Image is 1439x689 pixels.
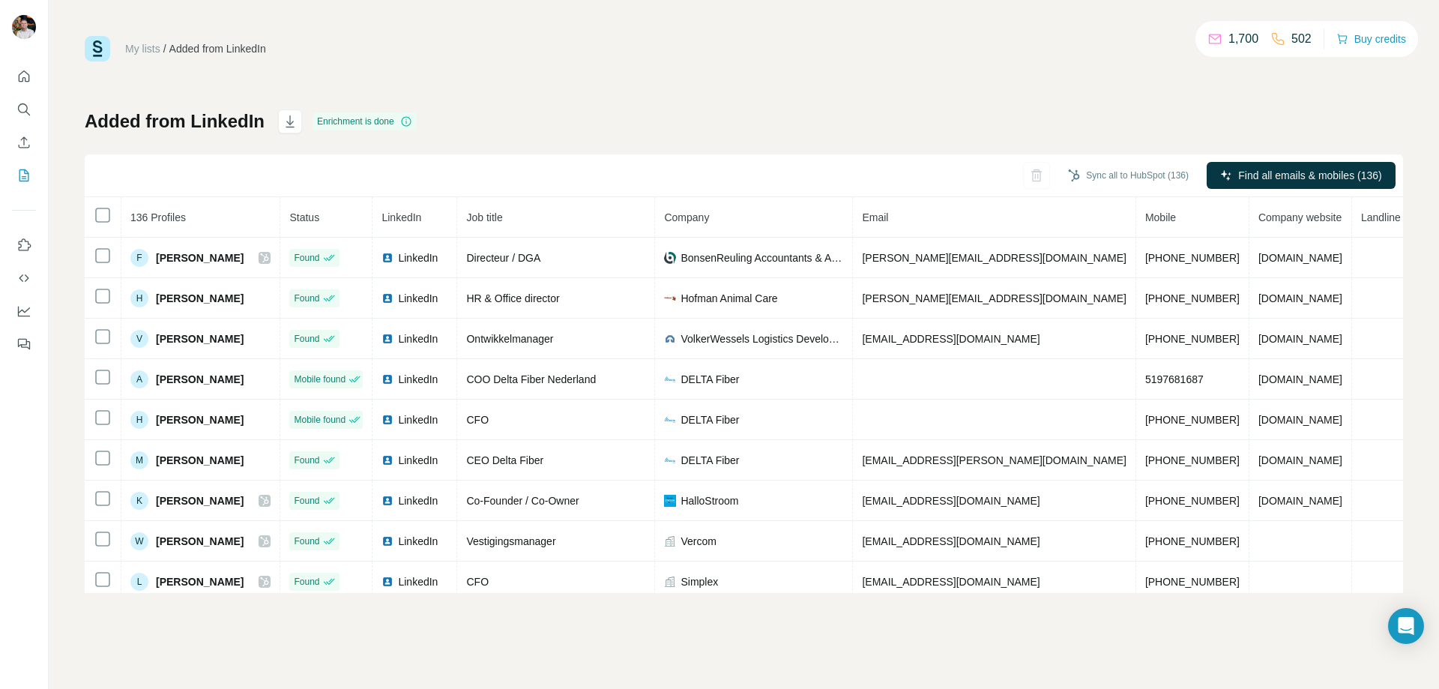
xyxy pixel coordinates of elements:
[664,211,709,223] span: Company
[466,576,489,588] span: CFO
[1145,454,1240,466] span: [PHONE_NUMBER]
[130,573,148,591] div: L
[1361,211,1401,223] span: Landline
[381,576,393,588] img: LinkedIn logo
[398,250,438,265] span: LinkedIn
[12,96,36,123] button: Search
[1258,252,1342,264] span: [DOMAIN_NAME]
[130,330,148,348] div: V
[1228,30,1258,48] p: 1,700
[12,331,36,358] button: Feedback
[130,492,148,510] div: K
[466,454,543,466] span: CEO Delta Fiber
[1258,495,1342,507] span: [DOMAIN_NAME]
[1145,414,1240,426] span: [PHONE_NUMBER]
[1145,333,1240,345] span: [PHONE_NUMBER]
[1258,454,1342,466] span: [DOMAIN_NAME]
[381,454,393,466] img: LinkedIn logo
[398,291,438,306] span: LinkedIn
[1145,576,1240,588] span: [PHONE_NUMBER]
[130,370,148,388] div: A
[1238,168,1381,183] span: Find all emails & mobiles (136)
[862,454,1126,466] span: [EMAIL_ADDRESS][PERSON_NAME][DOMAIN_NAME]
[85,109,265,133] h1: Added from LinkedIn
[466,373,596,385] span: COO Delta Fiber Nederland
[681,372,739,387] span: DELTA Fiber
[294,251,319,265] span: Found
[294,494,319,508] span: Found
[156,453,244,468] span: [PERSON_NAME]
[130,211,186,223] span: 136 Profiles
[398,331,438,346] span: LinkedIn
[466,535,555,547] span: Vestigingsmanager
[130,249,148,267] div: F
[381,414,393,426] img: LinkedIn logo
[156,291,244,306] span: [PERSON_NAME]
[1145,495,1240,507] span: [PHONE_NUMBER]
[1258,414,1342,426] span: [DOMAIN_NAME]
[156,493,244,508] span: [PERSON_NAME]
[681,250,843,265] span: BonsenReuling Accountants & Adviseurs
[681,534,716,549] span: Vercom
[466,414,489,426] span: CFO
[381,535,393,547] img: LinkedIn logo
[294,413,346,427] span: Mobile found
[466,252,540,264] span: Directeur / DGA
[294,575,319,589] span: Found
[156,331,244,346] span: [PERSON_NAME]
[156,372,244,387] span: [PERSON_NAME]
[466,211,502,223] span: Job title
[681,574,718,589] span: Simplex
[294,535,319,548] span: Found
[294,292,319,305] span: Found
[1258,211,1342,223] span: Company website
[862,292,1126,304] span: [PERSON_NAME][EMAIL_ADDRESS][DOMAIN_NAME]
[313,112,417,130] div: Enrichment is done
[12,15,36,39] img: Avatar
[681,453,739,468] span: DELTA Fiber
[681,291,777,306] span: Hofman Animal Care
[12,265,36,292] button: Use Surfe API
[85,36,110,61] img: Surfe Logo
[1207,162,1396,189] button: Find all emails & mobiles (136)
[1258,373,1342,385] span: [DOMAIN_NAME]
[466,333,553,345] span: Ontwikkelmanager
[664,252,676,264] img: company-logo
[1145,252,1240,264] span: [PHONE_NUMBER]
[294,373,346,386] span: Mobile found
[1058,164,1199,187] button: Sync all to HubSpot (136)
[862,495,1040,507] span: [EMAIL_ADDRESS][DOMAIN_NAME]
[398,534,438,549] span: LinkedIn
[12,162,36,189] button: My lists
[12,129,36,156] button: Enrich CSV
[664,292,676,304] img: company-logo
[1388,608,1424,644] div: Open Intercom Messenger
[1336,28,1406,49] button: Buy credits
[169,41,266,56] div: Added from LinkedIn
[381,252,393,264] img: LinkedIn logo
[398,412,438,427] span: LinkedIn
[862,333,1040,345] span: [EMAIL_ADDRESS][DOMAIN_NAME]
[156,534,244,549] span: [PERSON_NAME]
[1145,292,1240,304] span: [PHONE_NUMBER]
[862,252,1126,264] span: [PERSON_NAME][EMAIL_ADDRESS][DOMAIN_NAME]
[664,333,676,345] img: company-logo
[862,535,1040,547] span: [EMAIL_ADDRESS][DOMAIN_NAME]
[156,250,244,265] span: [PERSON_NAME]
[664,373,676,385] img: company-logo
[125,43,160,55] a: My lists
[381,211,421,223] span: LinkedIn
[466,292,559,304] span: HR & Office director
[1258,333,1342,345] span: [DOMAIN_NAME]
[163,41,166,56] li: /
[1145,535,1240,547] span: [PHONE_NUMBER]
[130,411,148,429] div: H
[398,574,438,589] span: LinkedIn
[664,454,676,466] img: company-logo
[289,211,319,223] span: Status
[156,574,244,589] span: [PERSON_NAME]
[130,451,148,469] div: M
[398,453,438,468] span: LinkedIn
[1145,373,1204,385] span: 5197681687
[681,493,738,508] span: HalloStroom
